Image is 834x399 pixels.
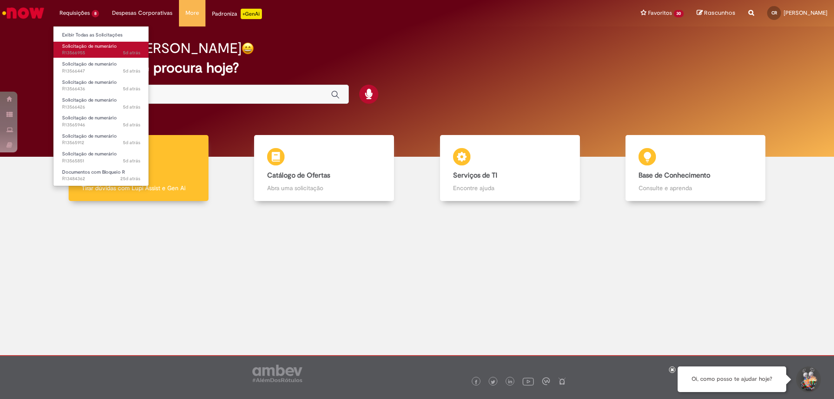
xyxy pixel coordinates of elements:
a: Exibir Todas as Solicitações [53,30,149,40]
img: logo_footer_linkedin.png [508,379,513,385]
p: Tirar dúvidas com Lupi Assist e Gen Ai [82,184,195,192]
span: 5d atrás [123,122,140,128]
span: R13566447 [62,68,140,75]
span: 5d atrás [123,49,140,56]
time: 25/09/2025 12:24:49 [123,104,140,110]
time: 25/09/2025 12:31:18 [123,68,140,74]
img: logo_footer_workplace.png [542,377,550,385]
span: Documentos com Bloqueio R [62,169,125,175]
span: 30 [674,10,684,17]
a: Aberto R13565851 : Solicitação de numerário [53,149,149,165]
img: logo_footer_youtube.png [523,376,534,387]
p: Encontre ajuda [453,184,567,192]
span: 5d atrás [123,86,140,92]
img: happy-face.png [242,42,254,55]
ul: Requisições [53,26,149,186]
span: 5d atrás [123,139,140,146]
span: [PERSON_NAME] [784,9,827,16]
span: 5d atrás [123,104,140,110]
span: Solicitação de numerário [62,79,117,86]
span: R13566426 [62,104,140,111]
h2: Bom dia, [PERSON_NAME] [75,41,242,56]
div: Padroniza [212,9,262,19]
p: +GenAi [241,9,262,19]
a: Aberto R13566426 : Solicitação de numerário [53,96,149,112]
a: Base de Conhecimento Consulte e aprenda [603,135,789,201]
span: More [185,9,199,17]
span: Solicitação de numerário [62,97,117,103]
a: Tirar dúvidas Tirar dúvidas com Lupi Assist e Gen Ai [46,135,232,201]
a: Rascunhos [697,9,735,17]
span: Despesas Corporativas [112,9,172,17]
span: Rascunhos [704,9,735,17]
span: Solicitação de numerário [62,115,117,121]
span: 8 [92,10,99,17]
span: Favoritos [648,9,672,17]
a: Aberto R13565946 : Solicitação de numerário [53,113,149,129]
p: Consulte e aprenda [639,184,752,192]
div: Oi, como posso te ajudar hoje? [678,366,786,392]
span: R13565851 [62,158,140,165]
time: 25/09/2025 10:46:40 [123,158,140,164]
img: logo_footer_twitter.png [491,380,495,384]
span: R13484362 [62,175,140,182]
span: R13565946 [62,122,140,129]
span: R13566955 [62,49,140,56]
span: R13565912 [62,139,140,146]
a: Serviços de TI Encontre ajuda [417,135,603,201]
time: 25/09/2025 14:32:46 [123,49,140,56]
a: Aberto R13484362 : Documentos com Bloqueio R [53,168,149,184]
button: Iniciar Conversa de Suporte [795,366,821,392]
time: 25/09/2025 10:55:35 [123,139,140,146]
a: Catálogo de Ofertas Abra uma solicitação [232,135,417,201]
a: Aberto R13566447 : Solicitação de numerário [53,59,149,76]
span: CR [771,10,777,16]
span: 5d atrás [123,68,140,74]
img: logo_footer_naosei.png [558,377,566,385]
a: Aberto R13566955 : Solicitação de numerário [53,42,149,58]
span: Solicitação de numerário [62,61,117,67]
b: Serviços de TI [453,171,497,180]
b: Catálogo de Ofertas [267,171,330,180]
span: Solicitação de numerário [62,133,117,139]
time: 05/09/2025 11:24:33 [120,175,140,182]
b: Base de Conhecimento [639,171,710,180]
img: logo_footer_ambev_rotulo_gray.png [252,365,302,382]
span: 25d atrás [120,175,140,182]
img: logo_footer_facebook.png [474,380,478,384]
h2: O que você procura hoje? [75,60,759,76]
span: Requisições [60,9,90,17]
span: R13566436 [62,86,140,92]
a: Aberto R13566436 : Solicitação de numerário [53,78,149,94]
span: Solicitação de numerário [62,43,117,49]
p: Abra uma solicitação [267,184,381,192]
time: 25/09/2025 12:28:11 [123,86,140,92]
img: ServiceNow [1,4,46,22]
time: 25/09/2025 10:59:41 [123,122,140,128]
span: Solicitação de numerário [62,151,117,157]
a: Aberto R13565912 : Solicitação de numerário [53,132,149,148]
span: 5d atrás [123,158,140,164]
